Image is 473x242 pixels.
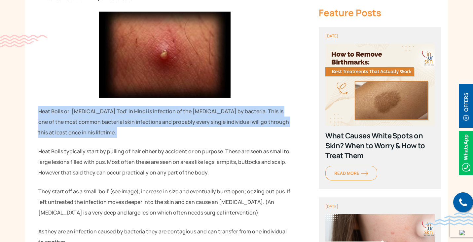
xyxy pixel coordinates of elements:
p: Heat Boils or ‘[MEDICAL_DATA] Tod’ in Hindi is infection of the [MEDICAL_DATA] by bacteria. This ... [38,106,291,138]
img: orange-arrow [361,171,368,175]
span: Read More [334,170,368,176]
img: Heat Boils [99,12,231,98]
div: Feature Posts [319,7,441,19]
div: What Causes White Spots on Skin? When to Worry & How to Treat Them [325,131,435,161]
div: [DATE] [325,204,435,209]
a: Read Moreorange-arrow [325,166,377,180]
img: offerBt [459,84,473,128]
img: Whatsappicon [459,131,473,175]
img: poster [325,44,435,126]
img: bluewave [425,212,473,225]
p: Heat Boils typically start by pulling of hair either by accident or on purpose. These are seen as... [38,146,291,178]
div: [DATE] [325,33,435,39]
a: Whatsappicon [459,149,473,156]
img: up-blue-arrow.svg [459,230,465,235]
p: They start off as a small ‘boil’ (see image), increase in size and eventually burst open; oozing ... [38,186,291,218]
